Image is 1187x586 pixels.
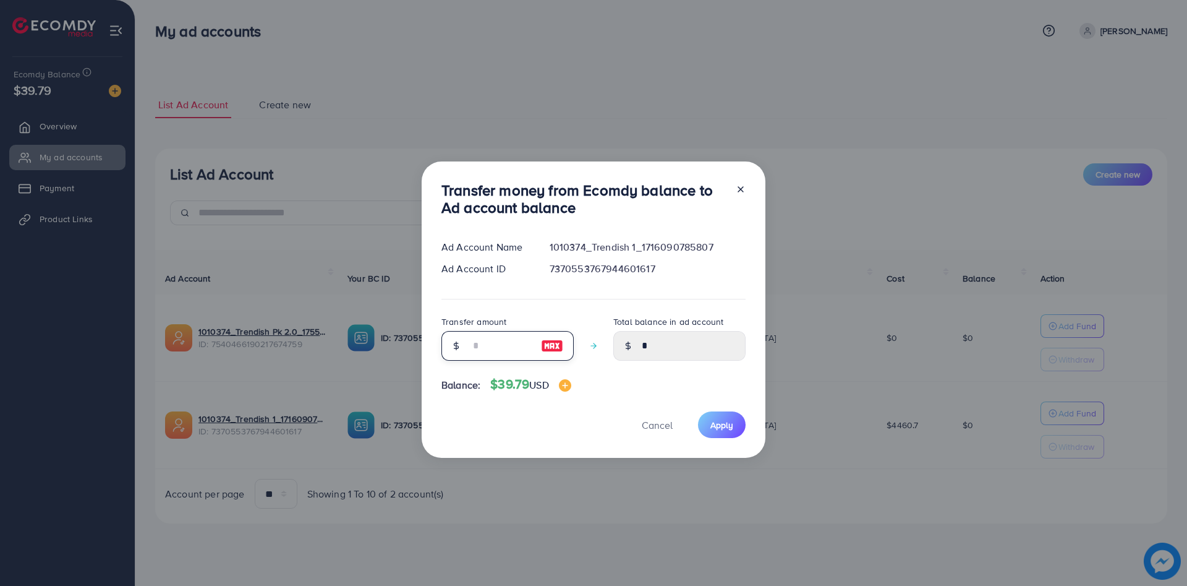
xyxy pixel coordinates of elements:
[441,378,480,392] span: Balance:
[541,338,563,353] img: image
[540,240,755,254] div: 1010374_Trendish 1_1716090785807
[432,262,540,276] div: Ad Account ID
[642,418,673,432] span: Cancel
[441,181,726,217] h3: Transfer money from Ecomdy balance to Ad account balance
[698,411,746,438] button: Apply
[441,316,506,328] label: Transfer amount
[559,379,571,392] img: image
[432,240,540,254] div: Ad Account Name
[529,378,548,392] span: USD
[626,411,688,438] button: Cancel
[540,262,755,276] div: 7370553767944601617
[490,377,571,392] h4: $39.79
[710,419,733,431] span: Apply
[613,316,723,328] label: Total balance in ad account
